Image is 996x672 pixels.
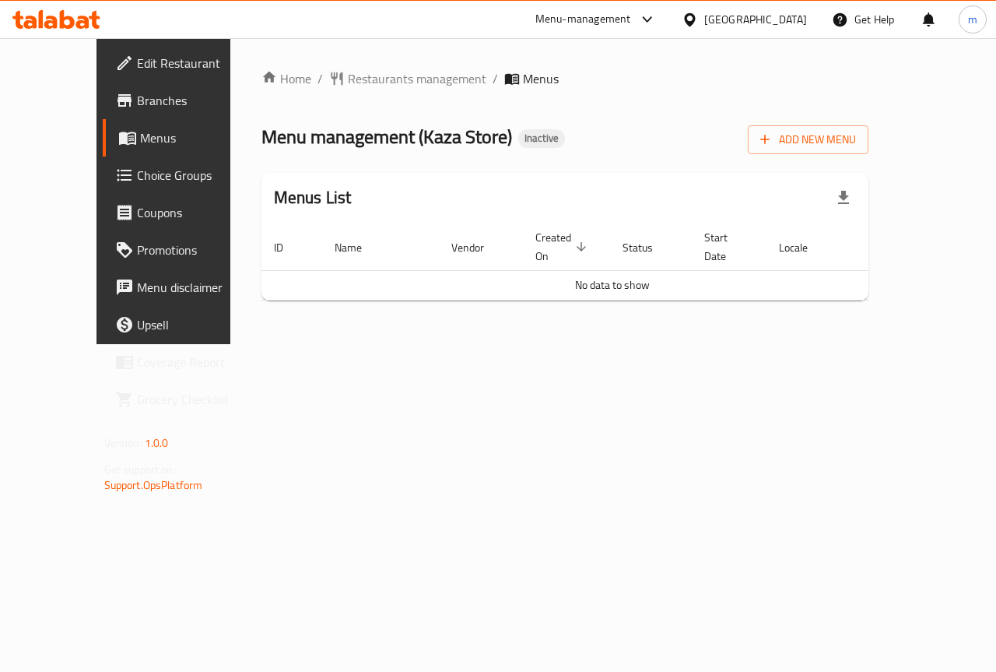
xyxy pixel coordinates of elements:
span: Created On [535,228,591,266]
li: / [493,69,498,88]
span: Menu disclaimer [137,278,251,297]
a: Grocery Checklist [103,381,263,418]
a: Branches [103,82,263,119]
table: enhanced table [261,223,963,301]
a: Home [261,69,311,88]
li: / [317,69,323,88]
span: Coverage Report [137,353,251,371]
span: Upsell [137,315,251,334]
h2: Menus List [274,186,352,209]
span: Restaurants management [348,69,486,88]
div: Export file [825,179,862,216]
a: Restaurants management [329,69,486,88]
a: Promotions [103,231,263,269]
div: [GEOGRAPHIC_DATA] [704,11,807,28]
span: Coupons [137,203,251,222]
a: Upsell [103,306,263,343]
a: Support.OpsPlatform [104,475,203,495]
nav: breadcrumb [261,69,869,88]
span: Promotions [137,241,251,259]
div: Inactive [518,129,565,148]
span: m [968,11,977,28]
span: Get support on: [104,459,176,480]
th: Actions [847,223,963,271]
a: Menu disclaimer [103,269,263,306]
a: Coverage Report [103,343,263,381]
div: Menu-management [535,10,631,29]
span: Branches [137,91,251,110]
a: Coupons [103,194,263,231]
span: 1.0.0 [145,433,169,453]
span: Menu management ( Kaza Store ) [261,119,512,154]
span: Vendor [451,238,504,257]
span: Menus [523,69,559,88]
a: Menus [103,119,263,157]
button: Add New Menu [748,125,868,154]
a: Edit Restaurant [103,44,263,82]
span: Add New Menu [760,130,856,150]
a: Choice Groups [103,157,263,194]
span: No data to show [575,275,650,295]
span: Grocery Checklist [137,390,251,409]
span: Inactive [518,132,565,145]
span: Locale [779,238,828,257]
span: Menus [140,128,251,147]
span: Name [335,238,382,257]
span: Edit Restaurant [137,54,251,72]
span: Start Date [704,228,748,266]
span: Status [622,238,673,257]
span: Version: [104,433,142,453]
span: Choice Groups [137,166,251,185]
span: ID [274,238,303,257]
